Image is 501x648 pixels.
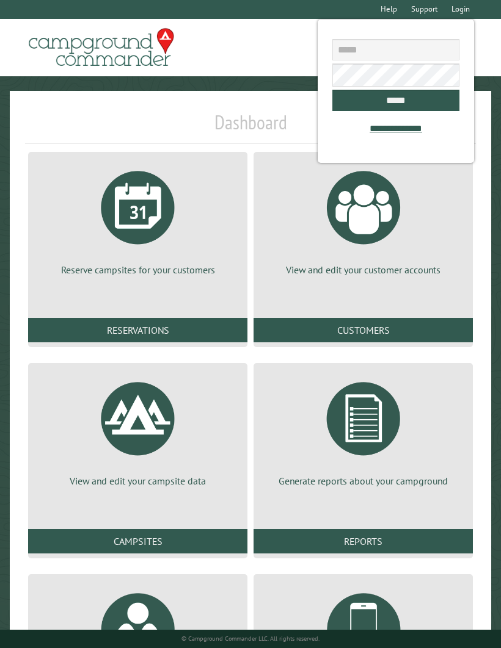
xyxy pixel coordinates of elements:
h1: Dashboard [25,110,476,144]
a: Reservations [28,318,247,342]
a: Customers [254,318,473,342]
a: Campsites [28,529,247,553]
p: View and edit your customer accounts [268,263,458,276]
img: Campground Commander [25,24,178,71]
a: View and edit your customer accounts [268,162,458,276]
a: Generate reports about your campground [268,373,458,488]
p: Reserve campsites for your customers [43,263,233,276]
small: © Campground Commander LLC. All rights reserved. [181,635,320,643]
p: View and edit your campsite data [43,474,233,488]
a: Reserve campsites for your customers [43,162,233,276]
p: Generate reports about your campground [268,474,458,488]
a: Reports [254,529,473,553]
a: View and edit your campsite data [43,373,233,488]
